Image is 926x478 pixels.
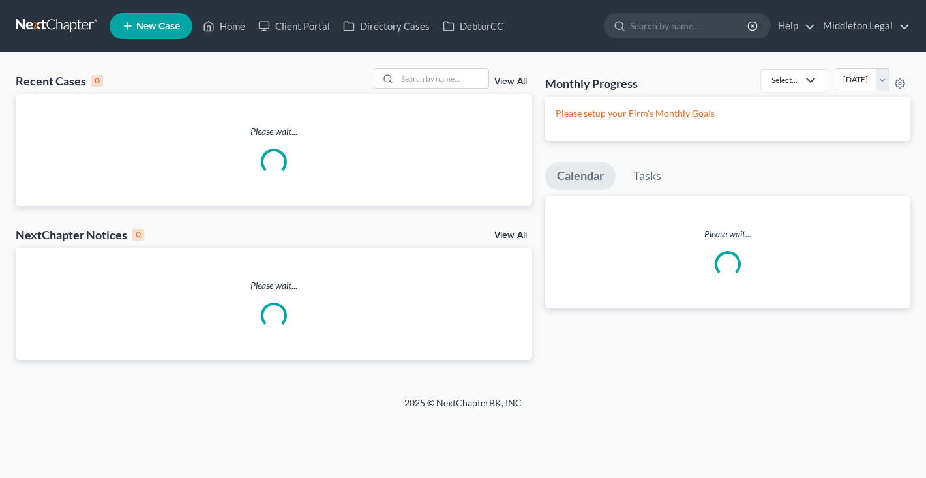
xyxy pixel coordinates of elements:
a: Directory Cases [336,14,436,38]
div: NextChapter Notices [16,227,144,243]
a: DebtorCC [436,14,510,38]
a: Help [771,14,815,38]
a: Calendar [545,162,616,190]
div: Recent Cases [16,73,103,89]
div: 0 [132,229,144,241]
input: Search by name... [630,14,749,38]
input: Search by name... [397,69,488,88]
p: Please setup your Firm's Monthly Goals [556,107,900,120]
h3: Monthly Progress [545,76,638,91]
p: Please wait... [16,279,532,292]
p: Please wait... [545,228,910,241]
a: Home [196,14,252,38]
div: 0 [91,75,103,87]
p: Please wait... [16,125,532,138]
a: View All [494,231,527,240]
a: Middleton Legal [816,14,910,38]
a: Client Portal [252,14,336,38]
a: Tasks [621,162,673,190]
a: View All [494,77,527,86]
span: New Case [136,22,180,31]
div: Select... [771,74,798,85]
div: 2025 © NextChapterBK, INC [91,396,835,420]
